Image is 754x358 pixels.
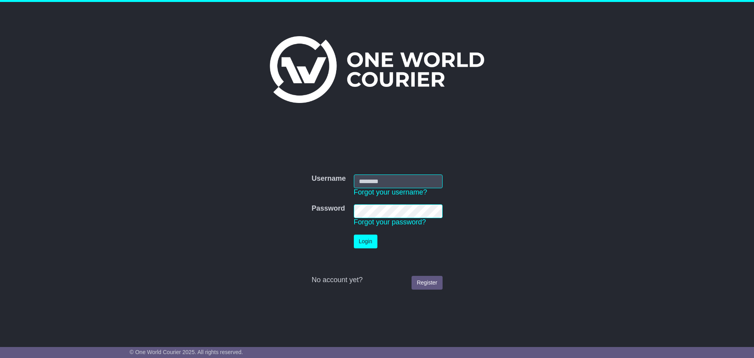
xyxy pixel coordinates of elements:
a: Forgot your password? [354,218,426,226]
div: No account yet? [311,276,442,285]
label: Password [311,204,345,213]
img: One World [270,36,484,103]
button: Login [354,235,377,248]
span: © One World Courier 2025. All rights reserved. [130,349,243,355]
a: Register [412,276,442,290]
a: Forgot your username? [354,188,427,196]
label: Username [311,174,346,183]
